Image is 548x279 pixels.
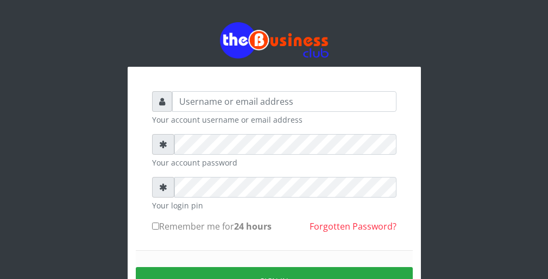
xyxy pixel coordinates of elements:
[172,91,396,112] input: Username or email address
[152,200,396,211] small: Your login pin
[234,220,272,232] b: 24 hours
[152,157,396,168] small: Your account password
[152,223,159,230] input: Remember me for24 hours
[152,114,396,125] small: Your account username or email address
[310,220,396,232] a: Forgotten Password?
[152,220,272,233] label: Remember me for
